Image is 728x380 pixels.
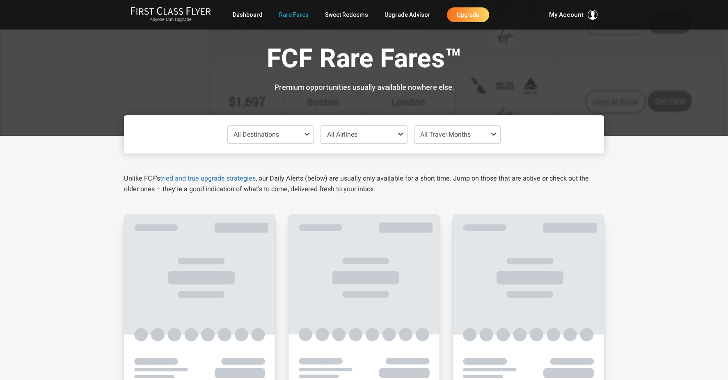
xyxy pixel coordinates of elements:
[130,44,598,76] h1: FCF Rare Fares™
[327,130,357,138] span: All Airlines
[385,7,430,22] a: Upgrade Advisor
[233,7,263,22] a: Dashboard
[279,7,309,22] a: Rare Fares
[130,7,211,15] img: First Class Flyer
[549,10,584,20] span: My Account
[130,83,598,92] h3: Premium opportunities usually available nowhere else.
[130,17,211,23] small: Anyone Can Upgrade
[234,130,279,138] span: All Destinations
[447,7,489,22] a: Upgrade
[325,7,368,22] a: Sweet Redeems
[160,174,256,182] a: tried and true upgrade strategies
[420,130,471,138] span: All Travel Months
[549,10,598,20] button: My Account
[124,173,604,195] p: Unlike FCF’s , our Daily Alerts (below) are usually only available for a short time. Jump on thos...
[130,7,211,23] a: First Class FlyerAnyone Can Upgrade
